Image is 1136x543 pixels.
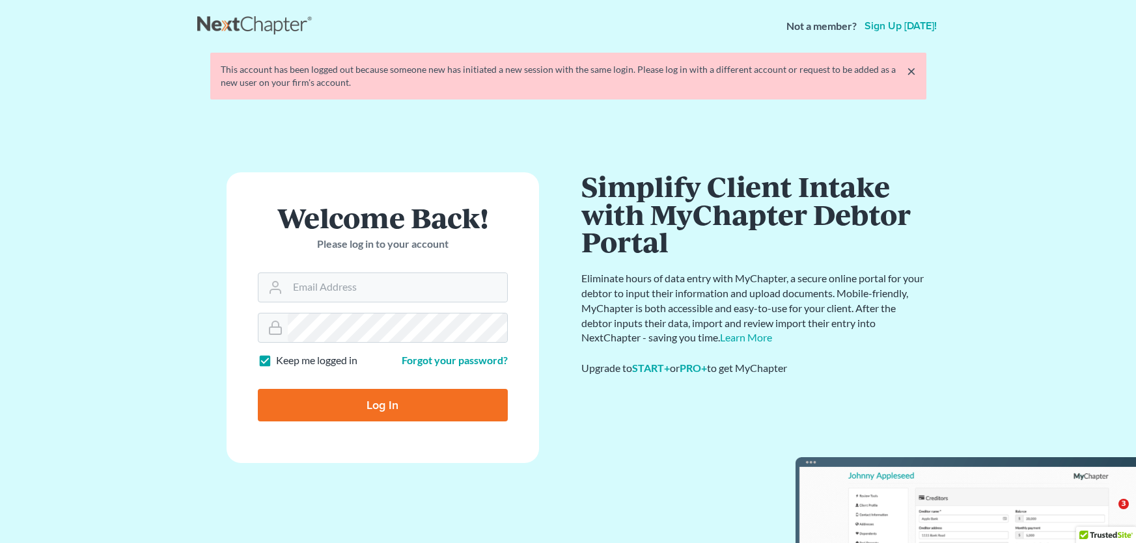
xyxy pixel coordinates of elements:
[288,273,507,302] input: Email Address
[1092,499,1123,530] iframe: Intercom live chat
[276,353,357,368] label: Keep me logged in
[862,21,939,31] a: Sign up [DATE]!
[258,389,508,421] input: Log In
[632,362,670,374] a: START+
[581,271,926,345] p: Eliminate hours of data entry with MyChapter, a secure online portal for your debtor to input the...
[720,331,772,343] a: Learn More
[258,204,508,232] h1: Welcome Back!
[581,361,926,376] div: Upgrade to or to get MyChapter
[581,172,926,256] h1: Simplify Client Intake with MyChapter Debtor Portal
[258,237,508,252] p: Please log in to your account
[786,19,857,34] strong: Not a member?
[221,63,916,89] div: This account has been logged out because someone new has initiated a new session with the same lo...
[402,354,508,366] a: Forgot your password?
[907,63,916,79] a: ×
[680,362,707,374] a: PRO+
[1118,499,1129,509] span: 3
